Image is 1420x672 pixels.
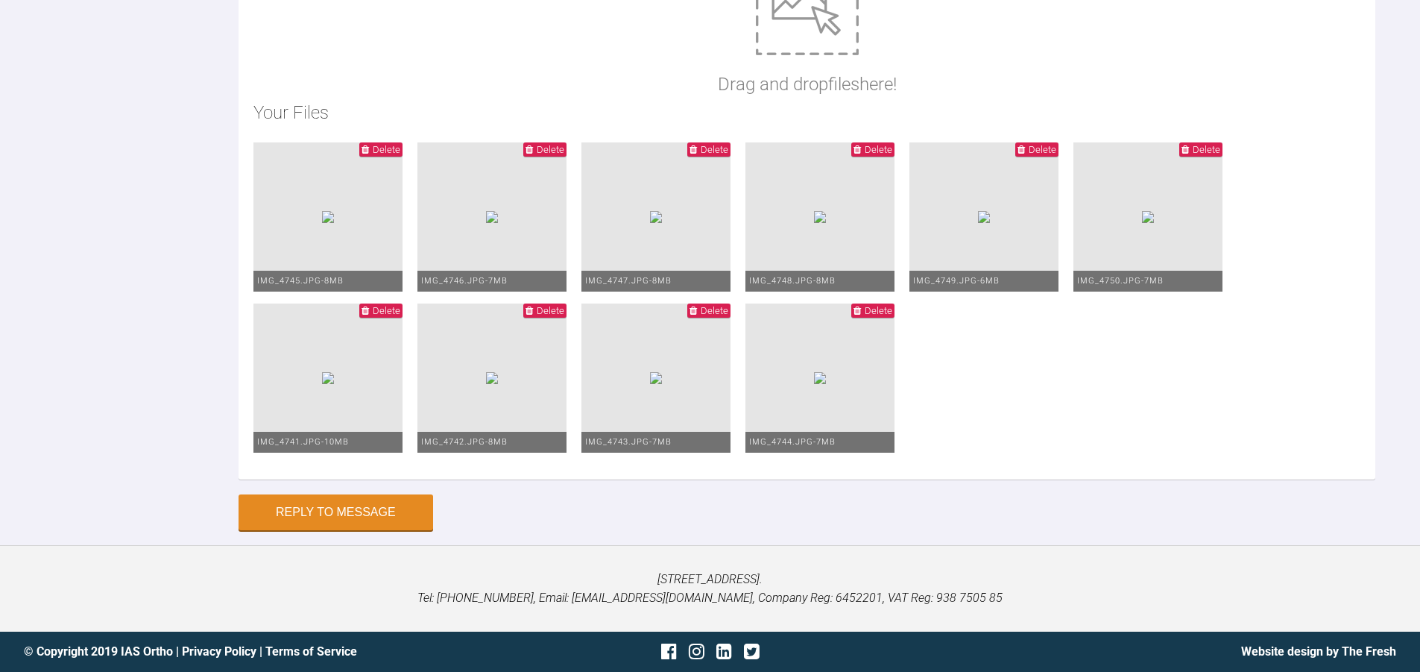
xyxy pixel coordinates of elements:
[421,276,508,286] span: IMG_4746.JPG - 7MB
[701,144,728,155] span: Delete
[814,372,826,384] img: 21723e6b-89e3-4d5c-8d01-eeabc4c5ea41
[265,644,357,659] a: Terms of Service
[182,644,256,659] a: Privacy Policy
[913,276,1000,286] span: IMG_4749.JPG - 6MB
[257,437,349,447] span: IMG_4741.JPG - 10MB
[373,305,400,316] span: Delete
[257,276,344,286] span: IMG_4745.JPG - 8MB
[650,211,662,223] img: a86213b6-0bf4-4c17-9b08-38e6dc330834
[585,276,672,286] span: IMG_4747.JPG - 8MB
[486,372,498,384] img: f33b3176-8e88-459f-ba4c-ec81f21820a7
[537,305,564,316] span: Delete
[865,144,892,155] span: Delete
[322,372,334,384] img: a72c558a-42df-4817-9422-c3f73bb19d1b
[749,276,836,286] span: IMG_4748.JPG - 8MB
[701,305,728,316] span: Delete
[537,144,564,155] span: Delete
[978,211,990,223] img: 8684928d-2954-480e-b1f2-975f653ce786
[1029,144,1056,155] span: Delete
[322,211,334,223] img: 0eb09f5d-469a-4f43-b539-32aeacf2b28c
[1142,211,1154,223] img: fd6f5780-5341-433a-9193-c975af2dc0fa
[486,211,498,223] img: f584d9df-8a6a-4a4e-802c-b60413e124dd
[24,642,482,662] div: © Copyright 2019 IAS Ortho | |
[585,437,672,447] span: IMG_4743.JPG - 7MB
[1193,144,1220,155] span: Delete
[239,494,433,530] button: Reply to Message
[24,570,1396,608] p: [STREET_ADDRESS]. Tel: [PHONE_NUMBER], Email: [EMAIL_ADDRESS][DOMAIN_NAME], Company Reg: 6452201,...
[421,437,508,447] span: IMG_4742.JPG - 8MB
[1241,644,1396,659] a: Website design by The Fresh
[1077,276,1164,286] span: IMG_4750.JPG - 7MB
[814,211,826,223] img: c706fa2c-a2e6-4126-9d8a-7f96945efd42
[749,437,836,447] span: IMG_4744.JPG - 7MB
[865,305,892,316] span: Delete
[373,144,400,155] span: Delete
[253,98,1360,127] h2: Your Files
[650,372,662,384] img: ef08040b-3885-4578-92b5-da9bdd425d6c
[718,70,897,98] p: Drag and drop files here!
